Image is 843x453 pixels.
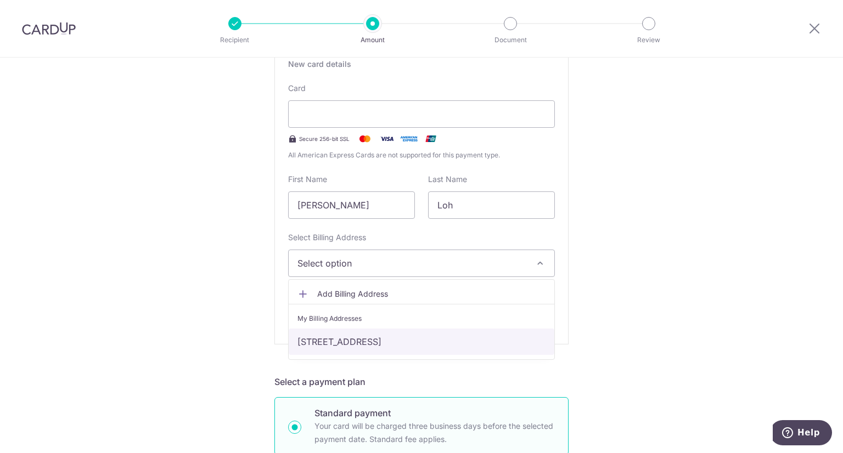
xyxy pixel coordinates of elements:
p: Standard payment [314,406,555,420]
p: Document [470,35,551,46]
p: Amount [332,35,413,46]
img: .alt.amex [398,132,420,145]
span: All American Express Cards are not supported for this payment type. [288,150,555,161]
img: Mastercard [354,132,376,145]
label: Last Name [428,174,467,185]
div: New card details [288,59,555,70]
h5: Select a payment plan [274,375,569,388]
label: Card [288,83,306,94]
span: Secure 256-bit SSL [299,134,350,143]
span: My Billing Addresses [297,313,362,324]
img: CardUp [22,22,76,35]
label: First Name [288,174,327,185]
a: [STREET_ADDRESS] [289,329,554,355]
input: Cardholder Last Name [428,191,555,219]
p: Recipient [194,35,276,46]
img: .alt.unionpay [420,132,442,145]
a: Add Billing Address [289,284,554,304]
span: Select option [297,257,526,270]
input: Cardholder First Name [288,191,415,219]
p: Review [608,35,689,46]
button: Select option [288,250,555,277]
label: Select Billing Address [288,232,366,243]
img: Visa [376,132,398,145]
p: Your card will be charged three business days before the selected payment date. Standard fee appl... [314,420,555,446]
iframe: Secure card payment input frame [297,107,546,121]
span: Add Billing Address [317,288,546,299]
iframe: Opens a widget where you can find more information [773,420,832,448]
